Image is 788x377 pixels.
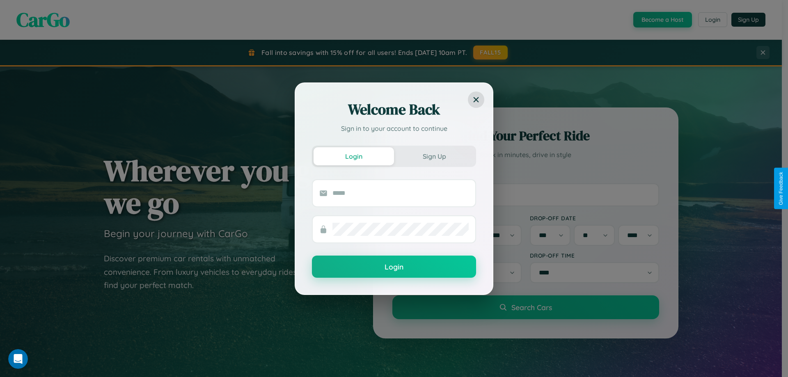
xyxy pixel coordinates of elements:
[394,147,474,165] button: Sign Up
[312,256,476,278] button: Login
[312,100,476,119] h2: Welcome Back
[778,172,784,205] div: Give Feedback
[314,147,394,165] button: Login
[8,349,28,369] iframe: Intercom live chat
[312,123,476,133] p: Sign in to your account to continue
